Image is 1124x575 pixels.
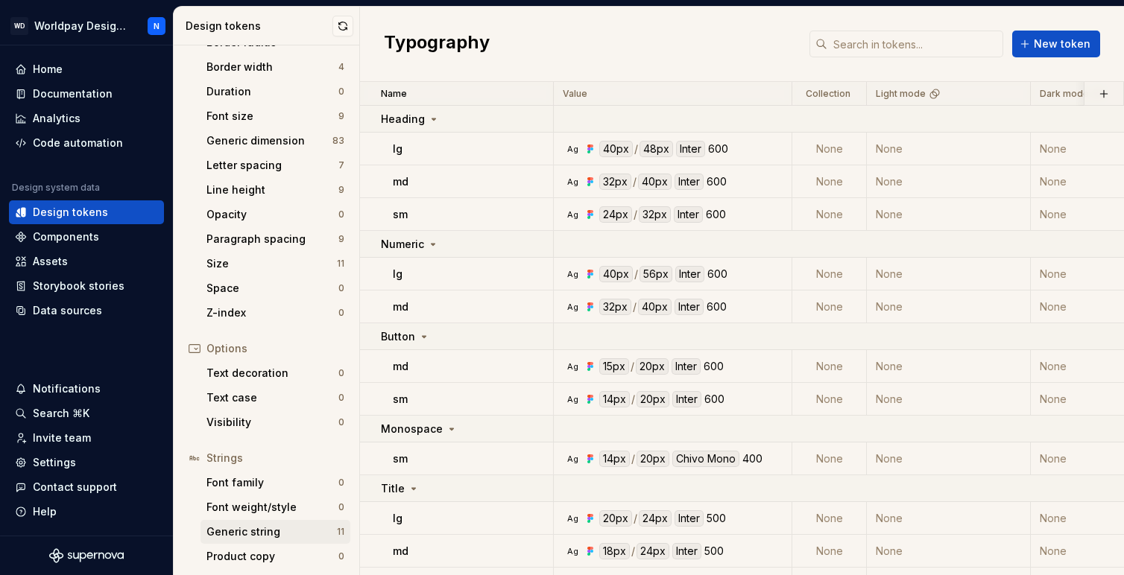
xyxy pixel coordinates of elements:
div: 0 [338,501,344,513]
div: 14px [599,451,630,467]
td: None [792,198,867,231]
a: Home [9,57,164,81]
p: lg [393,511,402,526]
div: Design system data [12,182,100,194]
div: Inter [672,391,701,407]
div: 24px [639,510,672,527]
td: None [792,165,867,198]
div: 600 [708,141,728,157]
div: Design tokens [33,205,108,220]
div: Ag [566,301,578,313]
p: Monospace [381,422,443,436]
div: 0 [338,550,344,562]
div: Inter [676,141,705,157]
a: Opacity0 [201,203,350,226]
a: Line height9 [201,178,350,202]
a: Product copy0 [201,544,350,568]
td: None [792,383,867,416]
div: 0 [338,307,344,319]
a: Code automation [9,131,164,155]
div: 0 [338,282,344,294]
div: Code automation [33,136,123,150]
div: 83 [332,135,344,147]
div: 32px [599,299,631,315]
div: Strings [206,451,344,466]
div: Inter [675,266,704,282]
div: Text decoration [206,366,338,381]
div: Inter [675,299,704,315]
p: md [393,359,408,374]
p: md [393,174,408,189]
a: Text decoration0 [201,361,350,385]
a: Invite team [9,426,164,450]
td: None [867,502,1031,535]
div: Ag [566,453,578,465]
div: 40px [599,266,633,282]
div: Inter [672,543,701,559]
button: Search ⌘K [9,401,164,425]
div: Opacity [206,207,338,222]
div: Text case [206,390,338,405]
td: None [792,442,867,475]
div: / [633,174,637,190]
td: None [792,290,867,323]
div: Analytics [33,111,80,126]
a: Size11 [201,252,350,276]
div: Assets [33,254,68,269]
div: 20px [637,391,669,407]
div: 24px [637,543,669,559]
div: Generic string [206,524,337,539]
a: Analytics [9,107,164,130]
div: 11 [337,526,344,538]
div: 15px [599,358,629,375]
p: Name [381,88,407,100]
div: / [634,141,638,157]
div: 600 [706,206,726,223]
div: Ag [566,209,578,220]
button: New token [1012,31,1100,57]
div: 32px [639,206,671,223]
a: Z-index0 [201,301,350,325]
div: Chivo Mono [672,451,739,467]
div: Search ⌘K [33,406,89,421]
p: md [393,544,408,559]
div: Ag [566,512,578,524]
div: Product copy [206,549,338,564]
div: / [631,451,635,467]
div: Ag [566,143,578,155]
h2: Typography [384,31,490,57]
div: 600 [707,266,727,282]
div: 40px [599,141,633,157]
p: Collection [806,88,850,100]
div: Design tokens [186,19,332,34]
a: Components [9,225,164,249]
div: Ag [566,268,578,280]
div: 600 [704,391,724,407]
div: Data sources [33,303,102,318]
p: sm [393,392,408,407]
td: None [792,258,867,290]
td: None [867,442,1031,475]
div: 18px [599,543,630,559]
td: None [792,133,867,165]
div: Line height [206,182,338,197]
div: Duration [206,84,338,99]
div: 600 [704,358,724,375]
div: 0 [338,209,344,220]
div: 9 [338,110,344,122]
p: Light mode [876,88,926,100]
div: Documentation [33,86,113,101]
div: / [631,358,634,375]
div: Settings [33,455,76,470]
div: Font weight/style [206,500,338,515]
div: Components [33,229,99,244]
td: None [792,350,867,383]
button: WDWorldpay Design SystemN [3,10,170,42]
div: Generic dimension [206,133,332,148]
td: None [867,383,1031,416]
div: Worldpay Design System [34,19,130,34]
p: Heading [381,112,425,127]
div: Size [206,256,337,271]
a: Font family0 [201,471,350,495]
div: Ag [566,360,578,372]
